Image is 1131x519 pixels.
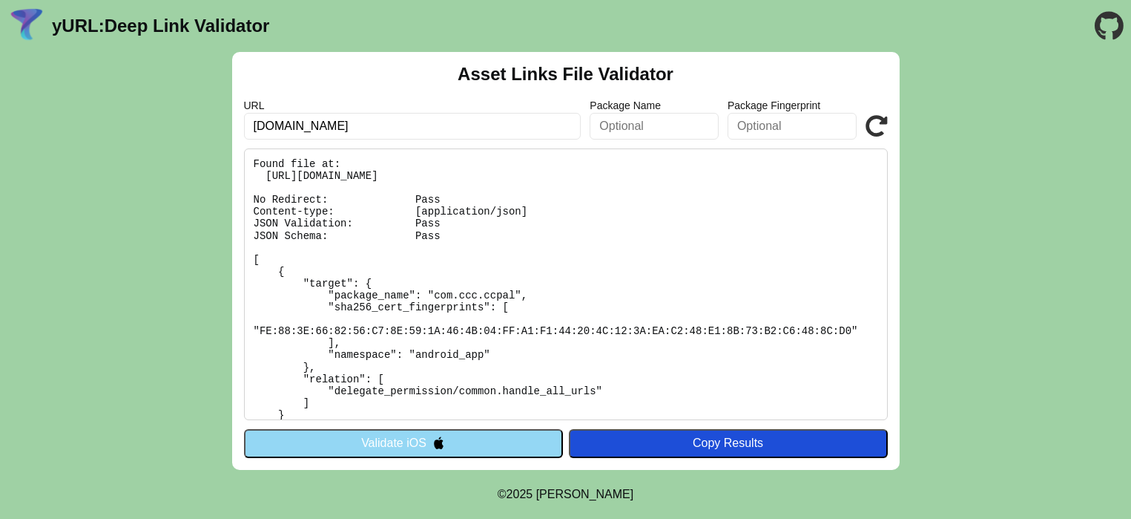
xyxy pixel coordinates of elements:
footer: © [498,470,633,519]
label: Package Name [590,99,719,111]
input: Optional [728,113,857,140]
a: yURL:Deep Link Validator [52,16,269,36]
button: Validate iOS [244,429,563,457]
input: Required [244,113,581,140]
button: Copy Results [569,429,888,457]
h2: Asset Links File Validator [458,64,673,85]
div: Copy Results [576,437,880,450]
pre: Found file at: [URL][DOMAIN_NAME] No Redirect: Pass Content-type: [application/json] JSON Validat... [244,148,888,420]
img: appleIcon.svg [432,437,445,449]
a: Michael Ibragimchayev's Personal Site [536,488,634,500]
img: yURL Logo [7,7,46,45]
input: Optional [590,113,719,140]
span: 2025 [507,488,533,500]
label: Package Fingerprint [728,99,857,111]
label: URL [244,99,581,111]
